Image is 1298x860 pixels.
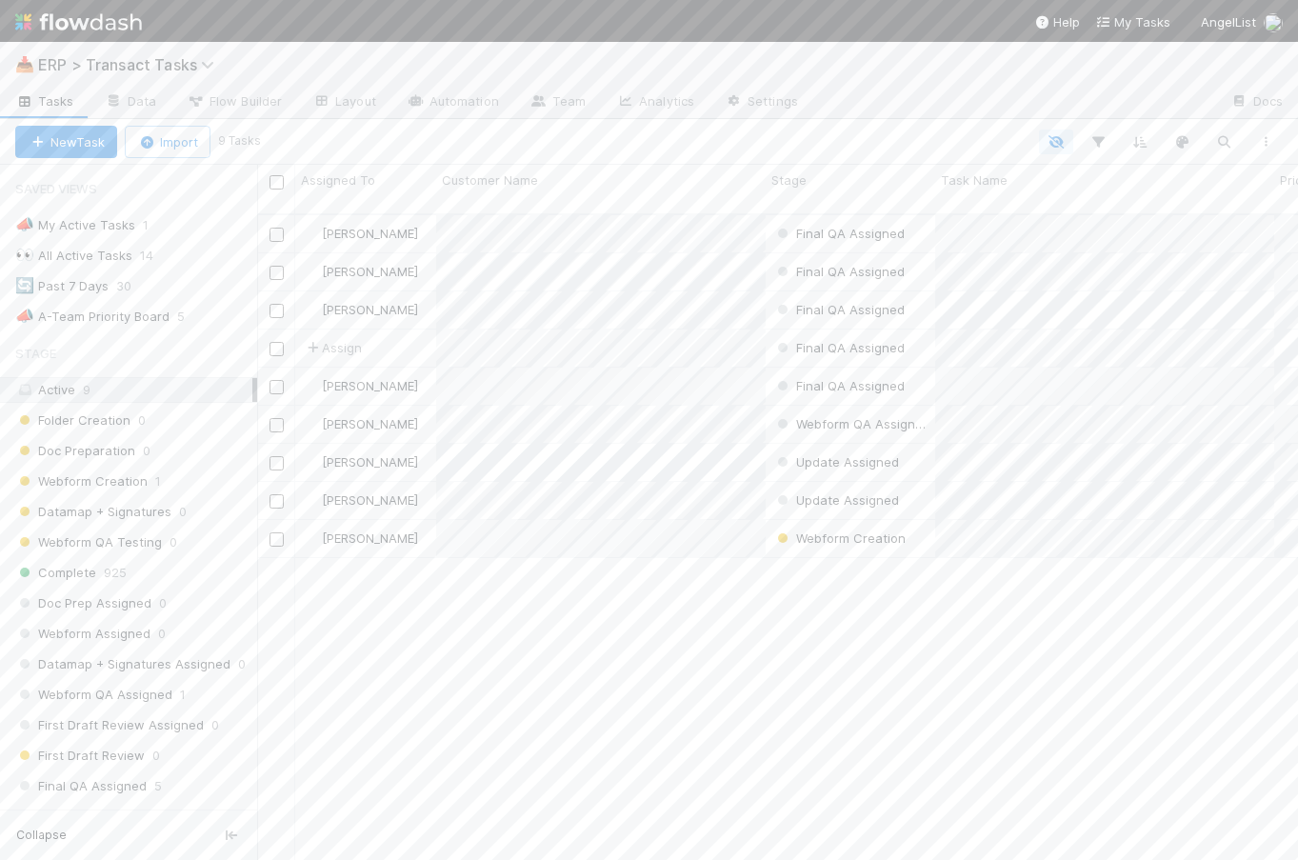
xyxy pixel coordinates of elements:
span: 925 [104,561,127,585]
span: 0 [211,713,219,737]
input: Toggle Row Selected [270,342,284,356]
span: Update Assigned [773,492,899,508]
span: Collapse [16,827,67,844]
a: Data [90,88,171,118]
span: 0 [159,591,167,615]
div: Final QA Assigned [773,262,905,281]
span: 0 [138,409,146,432]
span: AngelList [1201,14,1256,30]
span: Saved Views [15,170,97,208]
span: Assign [303,338,362,357]
small: 9 Tasks [218,132,261,150]
img: avatar_ec9c1780-91d7-48bb-898e-5f40cebd5ff8.png [304,454,319,470]
div: Update Assigned [773,452,899,471]
div: Active [15,378,252,402]
span: Final QA Assigned [773,340,905,355]
span: 0 [143,439,150,463]
a: Team [514,88,601,118]
span: Update Assigned [773,454,899,470]
img: avatar_ec9c1780-91d7-48bb-898e-5f40cebd5ff8.png [304,378,319,393]
div: Update Assigned [773,490,899,510]
div: [PERSON_NAME] [303,262,418,281]
span: [PERSON_NAME] [322,302,418,317]
span: 0 [152,744,160,768]
button: NewTask [15,126,117,158]
span: Final QA Assigned [773,378,905,393]
img: avatar_ef15843f-6fde-4057-917e-3fb236f438ca.png [304,416,319,431]
span: [PERSON_NAME] [322,454,418,470]
span: ERP > Transact Tasks [38,55,224,74]
span: 🔄 [15,277,34,293]
span: Folder Creation [15,409,130,432]
div: All Active Tasks [15,244,132,268]
div: [PERSON_NAME] [303,414,418,433]
img: avatar_31a23b92-6f17-4cd3-bc91-ece30a602713.png [304,530,319,546]
img: avatar_ec9c1780-91d7-48bb-898e-5f40cebd5ff8.png [304,492,319,508]
span: 14 [140,244,172,268]
span: Datamap + Signatures [15,500,171,524]
div: [PERSON_NAME] [303,376,418,395]
div: [PERSON_NAME] [303,529,418,548]
span: [PERSON_NAME] [322,264,418,279]
span: Final QA Assigned [15,774,147,798]
input: Toggle Row Selected [270,532,284,547]
span: First Draft Review Assigned [15,713,204,737]
button: Import [125,126,210,158]
span: 0 [238,652,246,676]
span: Webform Creation [15,470,148,493]
span: Stage [771,170,807,190]
div: Past 7 Days [15,274,109,298]
span: 30 [116,274,150,298]
div: A-Team Priority Board [15,305,170,329]
span: Task Name [941,170,1008,190]
span: Webform Creation [773,530,906,546]
span: Final QA Assigned [773,226,905,241]
input: Toggle Row Selected [270,228,284,242]
span: 5 [177,305,204,329]
img: avatar_11833ecc-818b-4748-aee0-9d6cf8466369.png [304,302,319,317]
a: Settings [709,88,813,118]
span: 👀 [15,247,34,263]
span: 0 [158,622,166,646]
a: Layout [297,88,391,118]
img: logo-inverted-e16ddd16eac7371096b0.svg [15,6,142,38]
span: 5 [154,774,162,798]
span: 1 [143,213,168,237]
div: Help [1034,12,1080,31]
span: Tasks [15,91,74,110]
span: [PERSON_NAME] [322,378,418,393]
span: Doc Preparation [15,439,135,463]
div: Webform QA Assigned [773,414,926,433]
span: Final QA Review [15,805,134,829]
div: [PERSON_NAME] [303,300,418,319]
span: 📣 [15,216,34,232]
div: Final QA Assigned [773,338,905,357]
a: Automation [391,88,514,118]
input: Toggle All Rows Selected [270,175,284,190]
span: 9 [83,382,90,397]
span: Webform Assigned [15,622,150,646]
div: My Active Tasks [15,213,135,237]
span: Webform QA Assigned [773,416,930,431]
span: Webform QA Assigned [15,683,172,707]
span: 0 [179,500,187,524]
img: avatar_ef15843f-6fde-4057-917e-3fb236f438ca.png [1264,13,1283,32]
span: First Draft Review [15,744,145,768]
span: Stage [15,334,56,372]
span: Complete [15,561,96,585]
span: [PERSON_NAME] [322,226,418,241]
a: Analytics [601,88,709,118]
span: Flow Builder [187,91,282,110]
span: My Tasks [1095,14,1170,30]
span: [PERSON_NAME] [322,492,418,508]
span: Webform QA Testing [15,530,162,554]
img: avatar_11833ecc-818b-4748-aee0-9d6cf8466369.png [304,264,319,279]
input: Toggle Row Selected [270,494,284,509]
div: Final QA Assigned [773,224,905,243]
span: Assigned To [301,170,375,190]
input: Toggle Row Selected [270,266,284,280]
a: Flow Builder [171,88,297,118]
input: Toggle Row Selected [270,418,284,432]
span: Final QA Assigned [773,264,905,279]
